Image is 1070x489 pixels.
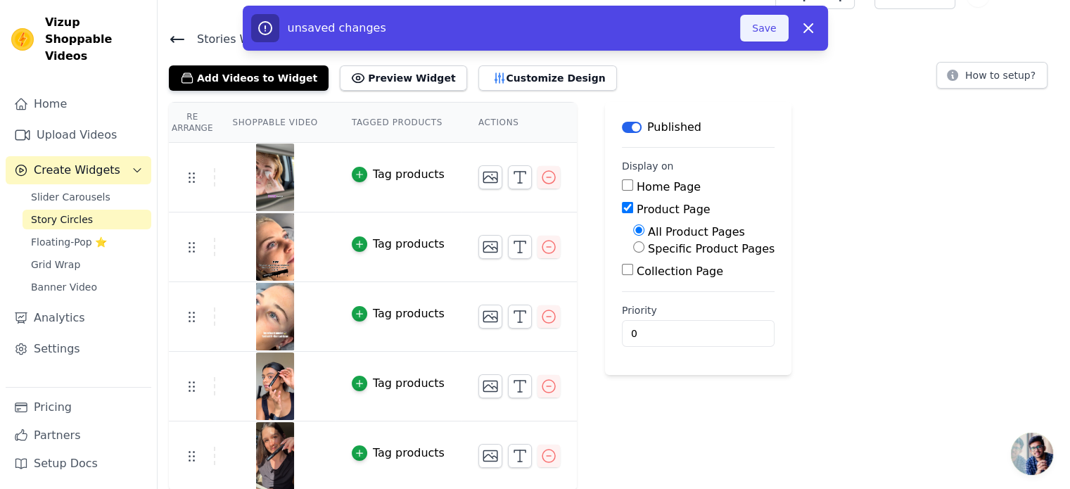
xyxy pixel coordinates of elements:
span: unsaved changes [288,21,386,34]
span: Create Widgets [34,162,120,179]
button: Create Widgets [6,156,151,184]
button: Tag products [352,445,445,462]
div: Open chat [1011,433,1053,475]
a: Banner Video [23,277,151,297]
button: How to setup? [936,62,1047,89]
button: Change Thumbnail [478,444,502,468]
span: Floating-Pop ⭐ [31,235,107,249]
button: Tag products [352,236,445,253]
label: Priority [622,303,775,317]
button: Tag products [352,305,445,322]
button: Tag products [352,166,445,183]
button: Customize Design [478,65,617,91]
img: vizup-images-6f94.jpg [255,353,295,420]
img: vizup-images-df4b.jpg [255,283,295,350]
a: Partners [6,421,151,450]
th: Re Arrange [169,103,215,143]
button: Add Videos to Widget [169,65,329,91]
a: Setup Docs [6,450,151,478]
a: Story Circles [23,210,151,229]
button: Save [740,15,788,42]
span: Grid Wrap [31,258,80,272]
span: Slider Carousels [31,190,110,204]
span: Banner Video [31,280,97,294]
div: Tag products [373,166,445,183]
button: Preview Widget [340,65,466,91]
label: All Product Pages [648,225,745,239]
a: Slider Carousels [23,187,151,207]
div: Tag products [373,375,445,392]
button: Change Thumbnail [478,374,502,398]
img: vizup-images-066d.jpg [255,144,295,211]
a: Settings [6,335,151,363]
span: Story Circles [31,212,93,227]
button: Change Thumbnail [478,305,502,329]
button: Change Thumbnail [478,165,502,189]
a: Analytics [6,304,151,332]
a: How to setup? [936,72,1047,85]
p: Published [647,119,701,136]
a: Pricing [6,393,151,421]
a: Floating-Pop ⭐ [23,232,151,252]
div: Tag products [373,236,445,253]
label: Product Page [637,203,711,216]
img: vizup-images-1098.jpg [255,213,295,281]
label: Specific Product Pages [648,242,775,255]
a: Home [6,90,151,118]
button: Tag products [352,375,445,392]
th: Actions [461,103,577,143]
div: Tag products [373,445,445,462]
th: Tagged Products [335,103,461,143]
div: Tag products [373,305,445,322]
label: Collection Page [637,265,723,278]
a: Grid Wrap [23,255,151,274]
th: Shoppable Video [215,103,334,143]
legend: Display on [622,159,674,173]
label: Home Page [637,180,701,193]
button: Change Thumbnail [478,235,502,259]
a: Upload Videos [6,121,151,149]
